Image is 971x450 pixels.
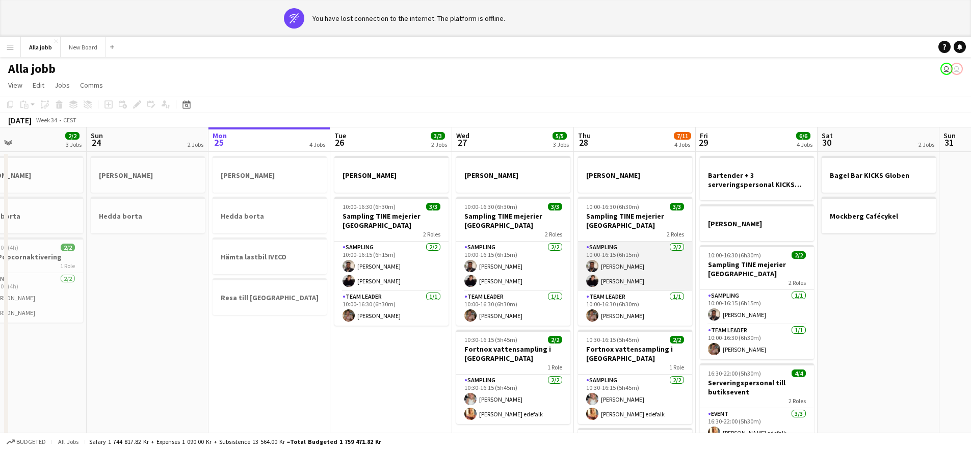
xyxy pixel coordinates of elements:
span: 10:30-16:15 (5h45m) [586,336,639,343]
app-job-card: 10:30-16:15 (5h45m)2/2Fortnox vattensampling i [GEOGRAPHIC_DATA]1 RoleSampling2/210:30-16:15 (5h4... [456,330,570,424]
span: 10:00-16:30 (6h30m) [586,203,639,210]
span: 2/2 [65,132,80,140]
div: 10:30-16:15 (5h45m)2/2Fortnox vattensampling i [GEOGRAPHIC_DATA]1 RoleSampling2/210:30-16:15 (5h4... [578,330,692,424]
span: 2/2 [670,336,684,343]
app-user-avatar: Stina Dahl [951,63,963,75]
app-card-role: Sampling2/210:00-16:15 (6h15m)[PERSON_NAME][PERSON_NAME] [456,242,570,291]
app-card-role: Sampling2/210:30-16:15 (5h45m)[PERSON_NAME][PERSON_NAME] edefalk [456,375,570,424]
h3: Hedda borta [213,211,327,221]
span: 1 Role [547,363,562,371]
a: Jobs [50,78,74,92]
app-card-role: Sampling2/210:30-16:15 (5h45m)[PERSON_NAME][PERSON_NAME] edefalk [578,375,692,424]
span: 10:00-16:30 (6h30m) [343,203,396,210]
app-job-card: Hedda borta [213,197,327,233]
app-job-card: [PERSON_NAME] [578,156,692,193]
div: 2 Jobs [918,141,934,148]
span: Tue [334,131,346,140]
span: Edit [33,81,44,90]
span: Budgeted [16,438,46,445]
span: Fri [700,131,708,140]
app-job-card: Resa till [GEOGRAPHIC_DATA] [213,278,327,315]
span: 2/2 [61,244,75,251]
div: 4 Jobs [674,141,691,148]
div: 2 Jobs [431,141,447,148]
h3: [PERSON_NAME] [578,171,692,180]
span: Jobs [55,81,70,90]
app-job-card: 10:00-16:30 (6h30m)3/3Sampling TINE mejerier [GEOGRAPHIC_DATA]2 RolesSampling2/210:00-16:15 (6h15... [334,197,449,326]
h3: [PERSON_NAME] [456,171,570,180]
span: 28 [576,137,591,148]
span: Wed [456,131,469,140]
span: 2 Roles [789,279,806,286]
div: CEST [63,116,76,124]
span: 3/3 [670,203,684,210]
span: 4/4 [792,369,806,377]
h3: Fortnox vattensampling i [GEOGRAPHIC_DATA] [456,345,570,363]
a: View [4,78,27,92]
h3: Hämta lastbil IVECO [213,252,327,261]
h3: Hedda borta [91,211,205,221]
h3: Sampling TINE mejerier [GEOGRAPHIC_DATA] [578,211,692,230]
span: 2 Roles [423,230,440,238]
h3: Resa till [GEOGRAPHIC_DATA] [213,293,327,302]
span: Sun [91,131,103,140]
app-job-card: [PERSON_NAME] [700,204,814,241]
button: Budgeted [5,436,47,447]
div: You have lost connection to the internet. The platform is offline. [312,14,505,23]
div: Hedda borta [91,197,205,233]
div: 4 Jobs [309,141,325,148]
app-job-card: 10:00-16:30 (6h30m)3/3Sampling TINE mejerier [GEOGRAPHIC_DATA]2 RolesSampling2/210:00-16:15 (6h15... [456,197,570,326]
app-job-card: Bagel Bar KICKS Globen [822,156,936,193]
span: 2/2 [548,336,562,343]
a: Comms [76,78,107,92]
h3: Mockberg Cafécykel [822,211,936,221]
span: Sun [943,131,956,140]
h3: Sampling TINE mejerier [GEOGRAPHIC_DATA] [334,211,449,230]
h3: Sampling TINE mejerier [GEOGRAPHIC_DATA] [700,260,814,278]
app-card-role: Team Leader1/110:00-16:30 (6h30m)[PERSON_NAME] [334,291,449,326]
span: Comms [80,81,103,90]
div: 2 Jobs [188,141,203,148]
app-job-card: [PERSON_NAME] [456,156,570,193]
app-job-card: 10:00-16:30 (6h30m)3/3Sampling TINE mejerier [GEOGRAPHIC_DATA]2 RolesSampling2/210:00-16:15 (6h15... [578,197,692,326]
span: 26 [333,137,346,148]
app-card-role: Sampling2/210:00-16:15 (6h15m)[PERSON_NAME][PERSON_NAME] [578,242,692,291]
a: Edit [29,78,48,92]
span: Total Budgeted 1 759 471.82 kr [290,438,381,445]
span: 25 [211,137,227,148]
div: Salary 1 744 817.82 kr + Expenses 1 090.00 kr + Subsistence 13 564.00 kr = [89,438,381,445]
button: New Board [61,37,106,57]
span: 10:00-16:30 (6h30m) [708,251,761,259]
app-card-role: Team Leader1/110:00-16:30 (6h30m)[PERSON_NAME] [456,291,570,326]
h3: Bartender + 3 serveringspersonal KICKS Globen [700,171,814,189]
h3: [PERSON_NAME] [91,171,205,180]
app-job-card: Hämta lastbil IVECO [213,237,327,274]
span: 10:00-16:30 (6h30m) [464,203,517,210]
span: 2 Roles [545,230,562,238]
span: 3/3 [426,203,440,210]
div: [PERSON_NAME] [213,156,327,193]
span: 2/2 [792,251,806,259]
span: 24 [89,137,103,148]
span: View [8,81,22,90]
h3: [PERSON_NAME] [700,219,814,228]
app-job-card: [PERSON_NAME] [334,156,449,193]
h3: Serveringspersonal till butiksevent [700,378,814,396]
div: Mockberg Cafécykel [822,197,936,233]
span: 2 Roles [667,230,684,238]
app-job-card: Bartender + 3 serveringspersonal KICKS Globen [700,156,814,200]
app-user-avatar: August Löfgren [940,63,953,75]
span: 1 Role [669,363,684,371]
app-card-role: Team Leader1/110:00-16:30 (6h30m)[PERSON_NAME] [578,291,692,326]
app-card-role: Team Leader1/110:00-16:30 (6h30m)[PERSON_NAME] [700,325,814,359]
div: [PERSON_NAME] [91,156,205,193]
